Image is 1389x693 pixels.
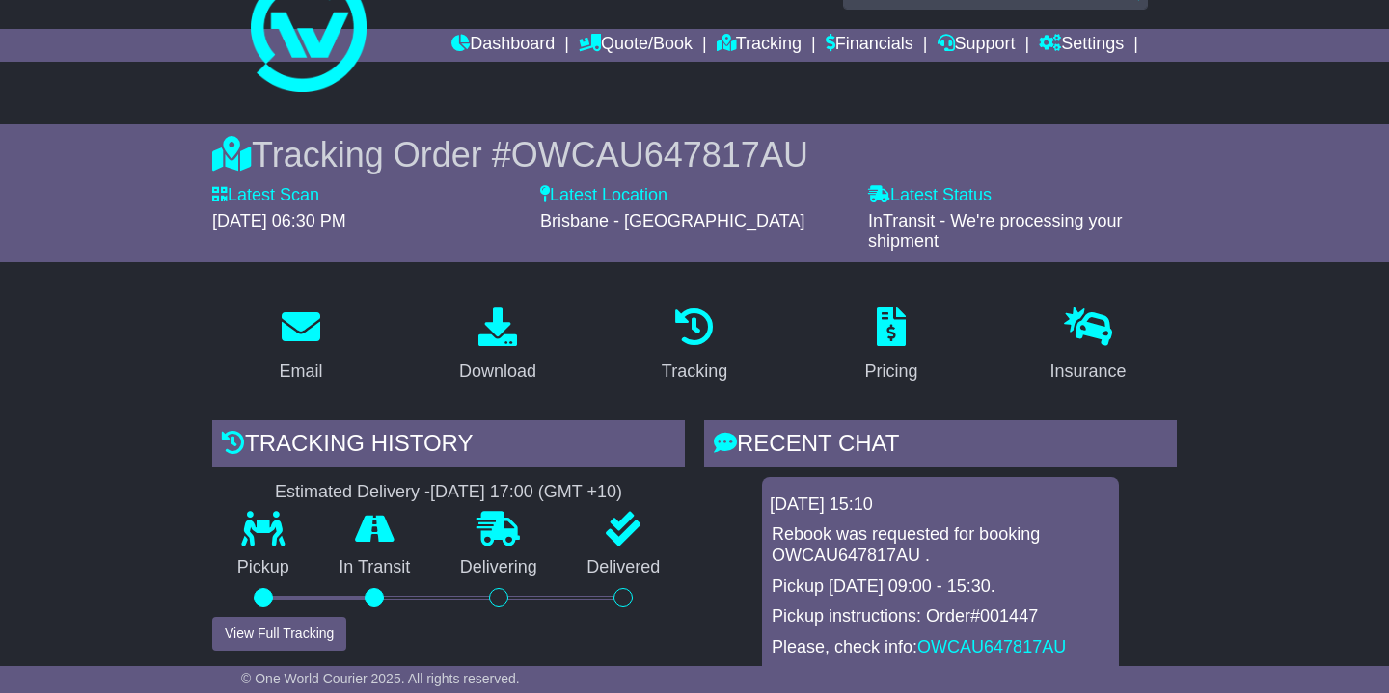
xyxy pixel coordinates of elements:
[1037,301,1138,391] a: Insurance
[826,29,913,62] a: Financials
[704,420,1177,472] div: RECENT CHAT
[212,617,346,651] button: View Full Tracking
[717,29,802,62] a: Tracking
[562,557,686,578] p: Delivered
[511,135,808,174] span: OWCAU647817AU
[314,557,436,578] p: In Transit
[662,359,727,385] div: Tracking
[938,29,1016,62] a: Support
[772,637,1109,658] p: Please, check info:
[772,524,1109,566] p: Rebook was requested for booking OWCAU647817AU .
[447,301,549,391] a: Download
[279,359,322,385] div: Email
[540,185,667,206] label: Latest Location
[864,359,917,385] div: Pricing
[770,494,1111,516] div: [DATE] 15:10
[917,637,1066,656] a: OWCAU647817AU
[212,420,685,472] div: Tracking history
[451,29,555,62] a: Dashboard
[212,211,346,230] span: [DATE] 06:30 PM
[540,211,804,230] span: Brisbane - [GEOGRAPHIC_DATA]
[868,211,1123,252] span: InTransit - We're processing your shipment
[1039,29,1124,62] a: Settings
[212,134,1177,175] div: Tracking Order #
[430,482,622,503] div: [DATE] 17:00 (GMT +10)
[212,557,314,578] p: Pickup
[772,576,1109,598] p: Pickup [DATE] 09:00 - 15:30.
[459,359,536,385] div: Download
[649,301,740,391] a: Tracking
[1049,359,1126,385] div: Insurance
[241,671,520,686] span: © One World Courier 2025. All rights reserved.
[868,185,992,206] label: Latest Status
[212,482,685,503] div: Estimated Delivery -
[435,557,562,578] p: Delivering
[266,301,335,391] a: Email
[852,301,930,391] a: Pricing
[212,185,319,206] label: Latest Scan
[579,29,693,62] a: Quote/Book
[772,606,1109,627] p: Pickup instructions: Order#001447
